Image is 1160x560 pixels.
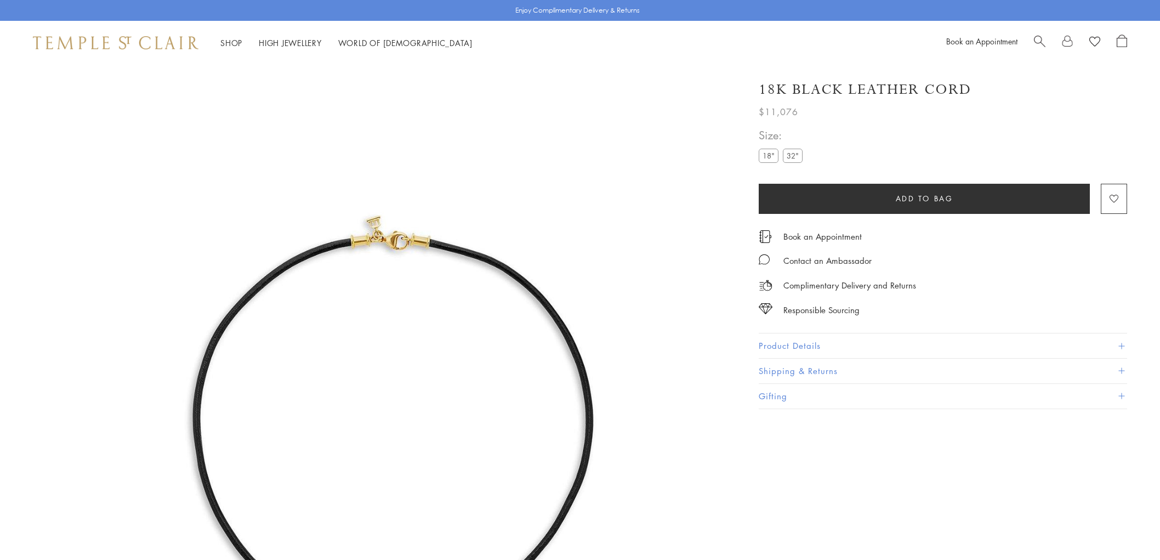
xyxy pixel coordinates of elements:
[1117,35,1127,51] a: Open Shopping Bag
[759,279,772,292] img: icon_delivery.svg
[783,149,803,162] label: 32"
[759,80,971,99] h1: 18K Black Leather Cord
[33,36,198,49] img: Temple St. Clair
[783,254,872,268] div: Contact an Ambassador
[759,184,1090,214] button: Add to bag
[783,303,860,317] div: Responsible Sourcing
[220,36,473,50] nav: Main navigation
[759,230,772,243] img: icon_appointment.svg
[759,303,772,314] img: icon_sourcing.svg
[759,105,798,119] span: $11,076
[1089,35,1100,51] a: View Wishlist
[759,149,778,162] label: 18"
[896,193,953,205] span: Add to bag
[515,5,640,16] p: Enjoy Complimentary Delivery & Returns
[220,37,242,48] a: ShopShop
[946,36,1017,47] a: Book an Appointment
[759,384,1127,409] button: Gifting
[783,230,862,242] a: Book an Appointment
[759,254,770,265] img: MessageIcon-01_2.svg
[759,359,1127,383] button: Shipping & Returns
[759,333,1127,358] button: Product Details
[259,37,322,48] a: High JewelleryHigh Jewellery
[759,126,807,144] span: Size:
[338,37,473,48] a: World of [DEMOGRAPHIC_DATA]World of [DEMOGRAPHIC_DATA]
[1034,35,1045,51] a: Search
[783,279,916,292] p: Complimentary Delivery and Returns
